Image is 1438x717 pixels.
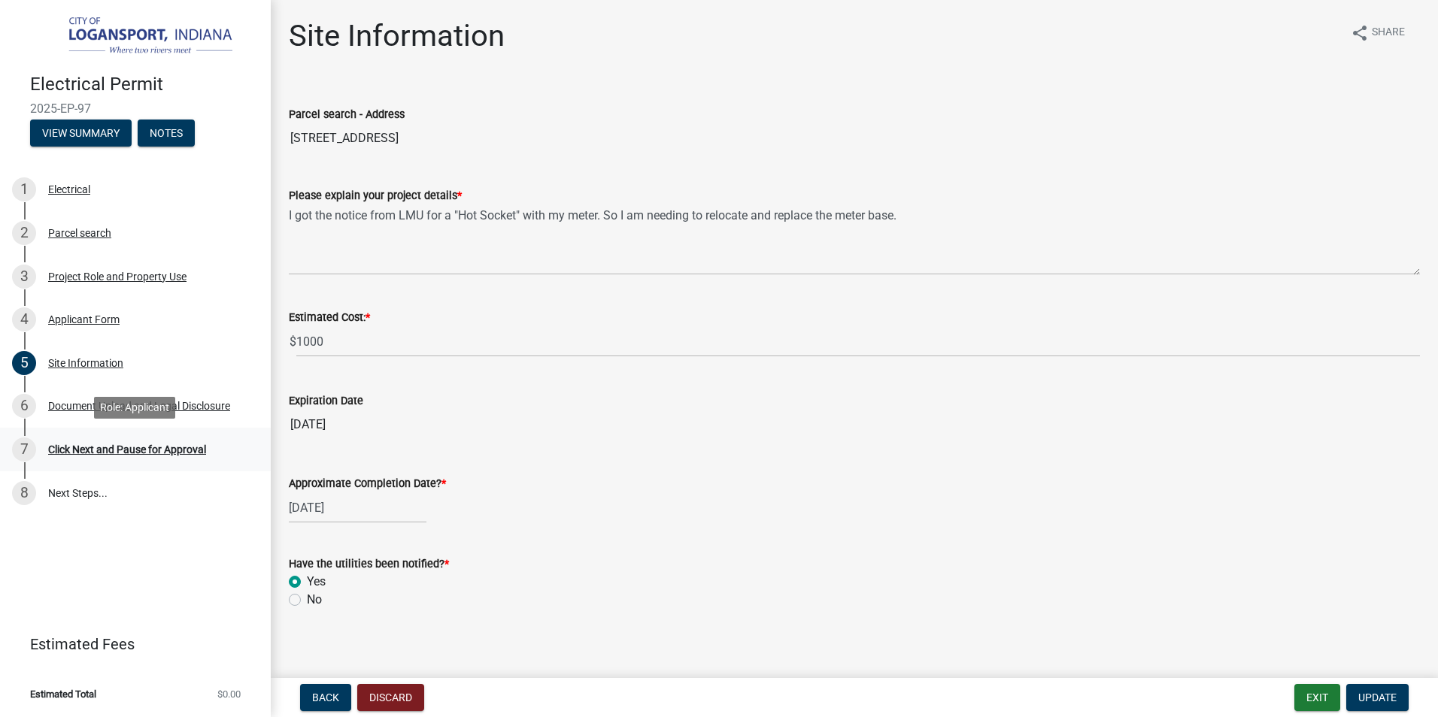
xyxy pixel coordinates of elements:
button: Exit [1294,684,1340,711]
wm-modal-confirm: Notes [138,128,195,140]
div: Site Information [48,358,123,368]
span: Update [1358,691,1397,703]
label: Parcel search - Address [289,110,405,120]
div: Applicant Form [48,314,120,325]
img: City of Logansport, Indiana [30,16,247,58]
div: 5 [12,351,36,375]
div: 3 [12,265,36,289]
span: 2025-EP-97 [30,101,241,116]
label: Approximate Completion Date? [289,479,446,489]
span: $ [289,326,297,357]
label: Have the utilities been notified? [289,559,449,570]
div: Electrical [48,184,90,195]
div: Document Upload and Legal Disclosure [48,401,230,411]
div: Role: Applicant [94,397,175,419]
label: Please explain your project details [289,191,462,201]
span: Share [1372,24,1405,42]
i: share [1351,24,1369,42]
div: Project Role and Property Use [48,271,187,282]
div: 6 [12,394,36,418]
button: Discard [357,684,424,711]
div: 4 [12,307,36,331]
span: Back [312,691,339,703]
button: View Summary [30,120,132,147]
button: Notes [138,120,195,147]
h1: Site Information [289,18,505,54]
label: No [307,591,322,609]
span: Estimated Total [30,689,96,699]
div: Parcel search [48,228,111,238]
label: Expiration Date [289,396,363,407]
div: 8 [12,481,36,505]
div: Click Next and Pause for Approval [48,444,206,455]
button: shareShare [1339,18,1417,47]
div: 1 [12,177,36,201]
a: Estimated Fees [12,629,247,659]
button: Update [1346,684,1409,711]
input: mm/dd/yyyy [289,492,426,523]
div: 2 [12,221,36,245]
label: Estimated Cost: [289,313,370,323]
h4: Electrical Permit [30,74,259,95]
div: 7 [12,437,36,461]
span: $0.00 [217,689,241,699]
button: Back [300,684,351,711]
wm-modal-confirm: Summary [30,128,132,140]
label: Yes [307,573,326,591]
